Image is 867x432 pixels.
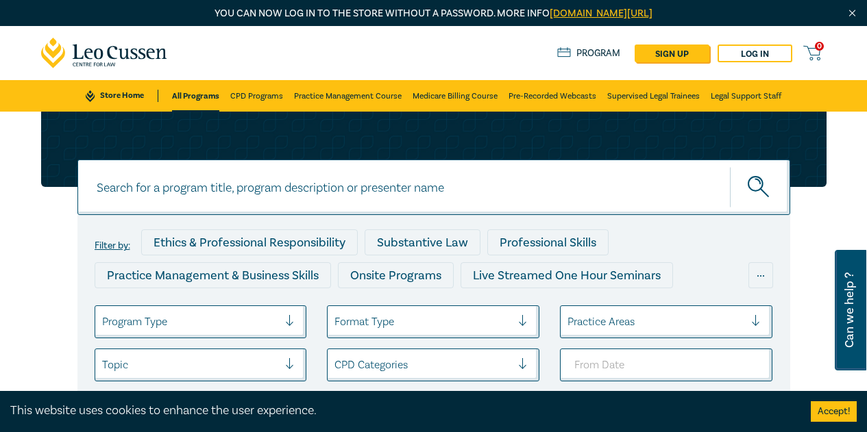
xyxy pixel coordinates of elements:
[334,314,337,329] input: select
[811,401,857,422] button: Accept cookies
[635,45,709,62] a: sign up
[334,357,337,372] input: select
[846,8,858,19] img: Close
[567,314,570,329] input: select
[461,262,673,288] div: Live Streamed One Hour Seminars
[95,240,130,251] label: Filter by:
[294,80,402,112] a: Practice Management Course
[413,80,498,112] a: Medicare Billing Course
[172,80,219,112] a: All Programs
[41,6,827,21] p: You can now log in to the store without a password. More info
[338,262,454,288] div: Onsite Programs
[230,80,283,112] a: CPD Programs
[711,80,781,112] a: Legal Support Staff
[557,47,621,60] a: Program
[718,45,792,62] a: Log in
[815,42,824,51] span: 0
[607,80,700,112] a: Supervised Legal Trainees
[95,262,331,288] div: Practice Management & Business Skills
[77,160,790,215] input: Search for a program title, program description or presenter name
[550,7,652,20] a: [DOMAIN_NAME][URL]
[560,348,772,381] input: From Date
[86,90,158,102] a: Store Home
[748,262,773,288] div: ...
[365,229,480,255] div: Substantive Law
[102,357,105,372] input: select
[95,295,353,321] div: Live Streamed Conferences and Intensives
[360,295,577,321] div: Live Streamed Practical Workshops
[843,258,856,362] span: Can we help ?
[141,229,358,255] div: Ethics & Professional Responsibility
[102,314,105,329] input: select
[10,402,790,420] div: This website uses cookies to enhance the user experience.
[487,229,609,255] div: Professional Skills
[509,80,596,112] a: Pre-Recorded Webcasts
